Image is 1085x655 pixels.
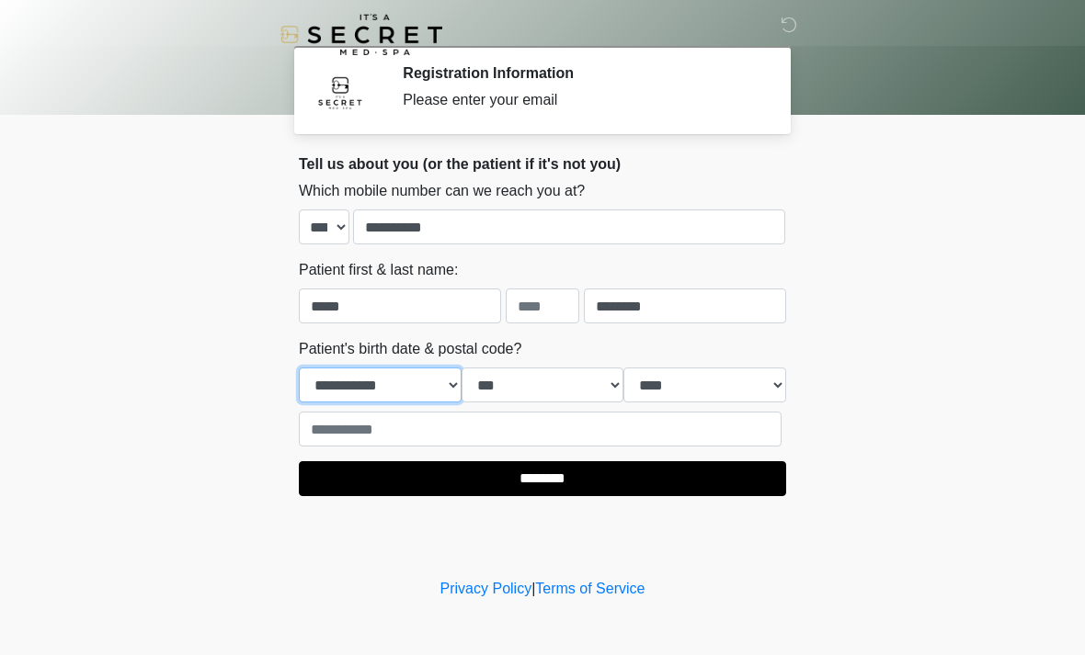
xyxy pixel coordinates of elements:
a: Privacy Policy [440,581,532,596]
h2: Tell us about you (or the patient if it's not you) [299,155,786,173]
a: Terms of Service [535,581,645,596]
a: | [531,581,535,596]
img: Agent Avatar [313,64,368,119]
div: Please enter your email [403,89,759,111]
img: It's A Secret Med Spa Logo [280,14,442,55]
label: Which mobile number can we reach you at? [299,180,585,202]
h2: Registration Information [403,64,759,82]
label: Patient's birth date & postal code? [299,338,521,360]
label: Patient first & last name: [299,259,458,281]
